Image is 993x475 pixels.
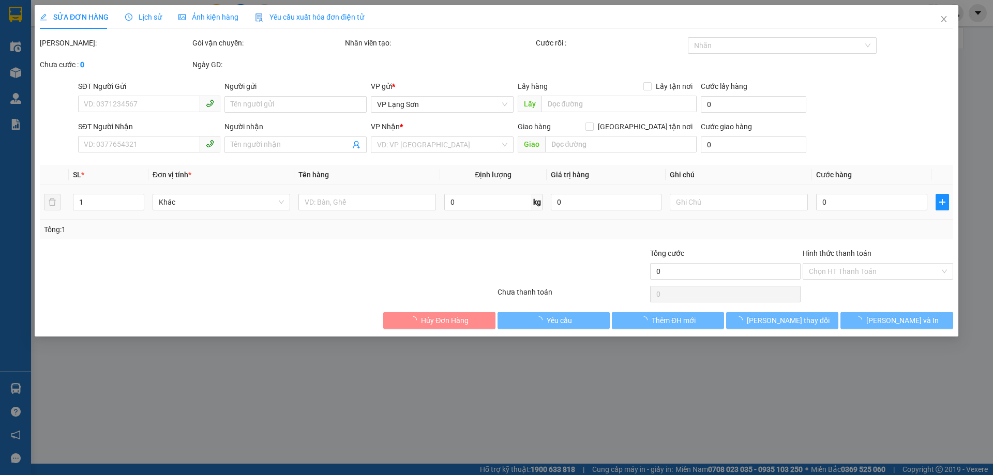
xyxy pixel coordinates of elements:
span: loading [735,316,747,324]
span: loading [640,316,652,324]
span: Giá trị hàng [551,171,589,179]
span: Khác [159,194,284,210]
span: Đơn vị tính [153,171,191,179]
label: Hình thức thanh toán [803,249,871,257]
span: Định lượng [475,171,512,179]
span: clock-circle [125,13,132,21]
div: Chưa thanh toán [496,286,649,304]
div: Người nhận [224,121,367,132]
span: Giao hàng [518,122,551,131]
div: Người gửi [224,81,367,92]
span: loading [410,316,421,324]
span: VP Lạng Sơn [378,97,507,112]
input: Ghi Chú [670,194,808,210]
button: delete [44,194,61,210]
input: Cước giao hàng [701,136,806,153]
label: Cước giao hàng [701,122,752,131]
span: loading [535,316,547,324]
span: kg [532,194,543,210]
label: Cước lấy hàng [701,82,747,90]
span: SỬA ĐƠN HÀNG [40,13,109,21]
span: Lịch sử [125,13,162,21]
img: icon [255,13,263,22]
span: close [940,15,948,23]
span: picture [178,13,186,21]
div: Ngày GD: [192,59,343,70]
button: [PERSON_NAME] và In [841,312,953,329]
div: SĐT Người Nhận [78,121,220,132]
button: Yêu cầu [498,312,610,329]
span: edit [40,13,47,21]
span: SL [73,171,81,179]
div: Chưa cước : [40,59,190,70]
div: SĐT Người Gửi [78,81,220,92]
input: Dọc đường [545,136,697,152]
span: phone [206,140,214,148]
span: Ảnh kiện hàng [178,13,238,21]
button: Hủy Đơn Hàng [383,312,495,329]
span: user-add [353,141,361,149]
b: 0 [80,60,84,69]
span: plus [936,198,949,206]
input: VD: Bàn, Ghế [298,194,436,210]
div: VP gửi [371,81,514,92]
span: [PERSON_NAME] và In [866,315,939,326]
span: Tên hàng [298,171,329,179]
button: Close [929,5,958,34]
div: Gói vận chuyển: [192,37,343,49]
span: Cước hàng [816,171,852,179]
button: plus [936,194,949,210]
span: Lấy tận nơi [652,81,697,92]
input: Dọc đường [541,96,697,112]
div: [PERSON_NAME]: [40,37,190,49]
span: VP Nhận [371,122,400,131]
th: Ghi chú [666,165,812,185]
button: Thêm ĐH mới [612,312,724,329]
input: Cước lấy hàng [701,96,806,113]
div: Cước rồi : [536,37,686,49]
div: Tổng: 1 [44,224,383,235]
span: [PERSON_NAME] thay đổi [747,315,830,326]
span: [GEOGRAPHIC_DATA] tận nơi [594,121,697,132]
span: Lấy hàng [518,82,548,90]
span: Yêu cầu [547,315,572,326]
button: [PERSON_NAME] thay đổi [726,312,838,329]
span: Hủy Đơn Hàng [421,315,469,326]
span: Thêm ĐH mới [652,315,696,326]
span: Tổng cước [650,249,684,257]
span: phone [206,99,214,108]
div: Nhân viên tạo: [345,37,534,49]
span: Yêu cầu xuất hóa đơn điện tử [255,13,364,21]
span: loading [855,316,866,324]
span: Giao [518,136,545,152]
span: Lấy [518,96,541,112]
